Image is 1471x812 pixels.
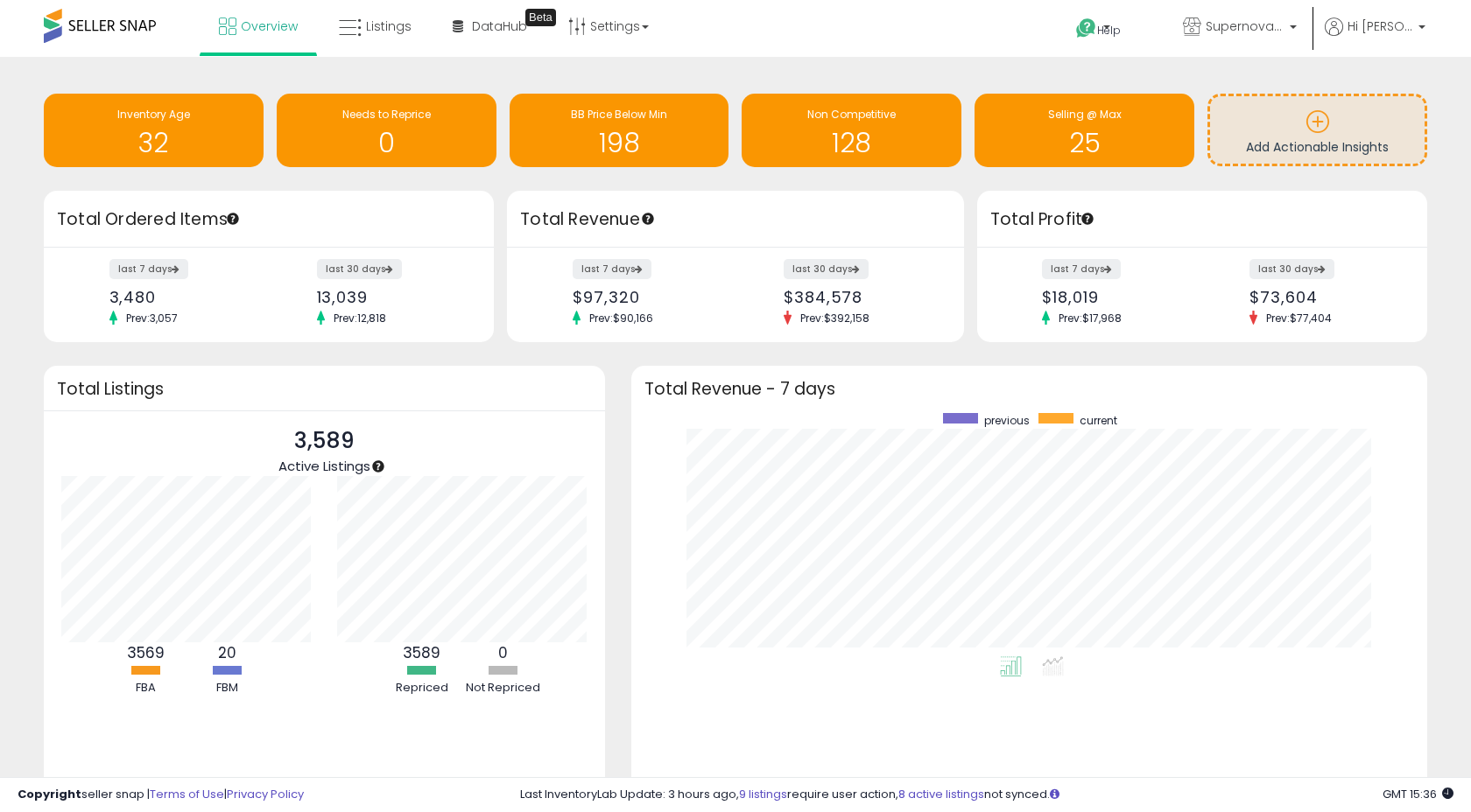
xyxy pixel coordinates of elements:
a: Selling @ Max 25 [975,94,1194,167]
span: Prev: 12,818 [325,311,395,325]
h1: 128 [750,129,953,157]
h3: Total Revenue [520,207,951,232]
a: Hi [PERSON_NAME] [1325,17,1425,57]
span: Help [1097,23,1121,38]
h3: Total Profit [990,207,1414,232]
div: Tooltip anchor [225,211,241,227]
a: Add Actionable Insights [1210,96,1425,164]
div: seller snap | | [18,787,304,803]
h1: 32 [53,129,255,157]
span: Needs to Reprice [342,107,431,122]
h1: 198 [518,129,721,157]
div: Tooltip anchor [1080,211,1095,227]
a: 8 active listings [898,786,984,802]
span: Selling @ Max [1048,107,1122,122]
h1: 25 [983,129,1186,157]
p: 3,589 [278,424,370,458]
span: Add Actionable Insights [1246,138,1389,156]
label: last 7 days [573,259,651,279]
h1: 0 [285,129,488,157]
div: 3,480 [109,288,257,306]
a: Non Competitive 128 [742,94,961,167]
div: FBA [106,680,185,696]
div: Last InventoryLab Update: 3 hours ago, require user action, not synced. [520,787,1453,803]
div: $384,578 [784,288,933,306]
div: $97,320 [573,288,722,306]
a: Needs to Reprice 0 [277,94,496,167]
span: Overview [241,17,298,35]
div: $73,604 [1249,288,1397,306]
span: previous [984,413,1030,428]
b: 0 [498,642,508,663]
strong: Copyright [18,786,81,802]
div: FBM [187,680,266,696]
a: Terms of Use [150,786,224,802]
span: Prev: $90,166 [581,311,662,325]
span: Active Listings [278,457,370,475]
b: 3569 [127,642,165,663]
span: Prev: $17,968 [1050,311,1130,325]
h3: Total Ordered Items [57,207,481,232]
div: Not Repriced [464,680,543,696]
span: Non Competitive [807,107,896,122]
div: Repriced [383,680,461,696]
div: $18,019 [1042,288,1189,306]
span: Supernova Co. [1206,17,1284,35]
b: 20 [218,642,236,663]
span: Prev: $77,404 [1257,311,1341,325]
b: 3589 [403,642,440,663]
span: Prev: $392,158 [792,311,878,325]
label: last 7 days [1042,259,1121,279]
span: BB Price Below Min [571,107,667,122]
span: Prev: 3,057 [117,311,187,325]
span: Hi [PERSON_NAME] [1348,17,1413,35]
div: Tooltip anchor [640,211,656,227]
div: Tooltip anchor [525,9,556,26]
h3: Total Revenue - 7 days [644,382,1414,395]
a: BB Price Below Min 198 [510,94,729,167]
i: Get Help [1075,17,1097,39]
span: Inventory Age [117,107,190,122]
div: 13,039 [317,288,464,306]
label: last 30 days [1249,259,1334,279]
label: last 30 days [317,259,402,279]
label: last 7 days [109,259,188,279]
label: last 30 days [784,259,869,279]
span: current [1080,413,1117,428]
span: Listings [366,17,412,35]
a: Help [1062,4,1155,57]
a: Inventory Age 32 [44,94,264,167]
a: Privacy Policy [227,786,304,802]
div: Tooltip anchor [370,458,386,474]
span: DataHub [472,17,527,35]
a: 9 listings [739,786,787,802]
h3: Total Listings [57,382,592,395]
span: 2025-10-6 15:36 GMT [1383,786,1453,802]
i: Click here to read more about un-synced listings. [1050,788,1059,800]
